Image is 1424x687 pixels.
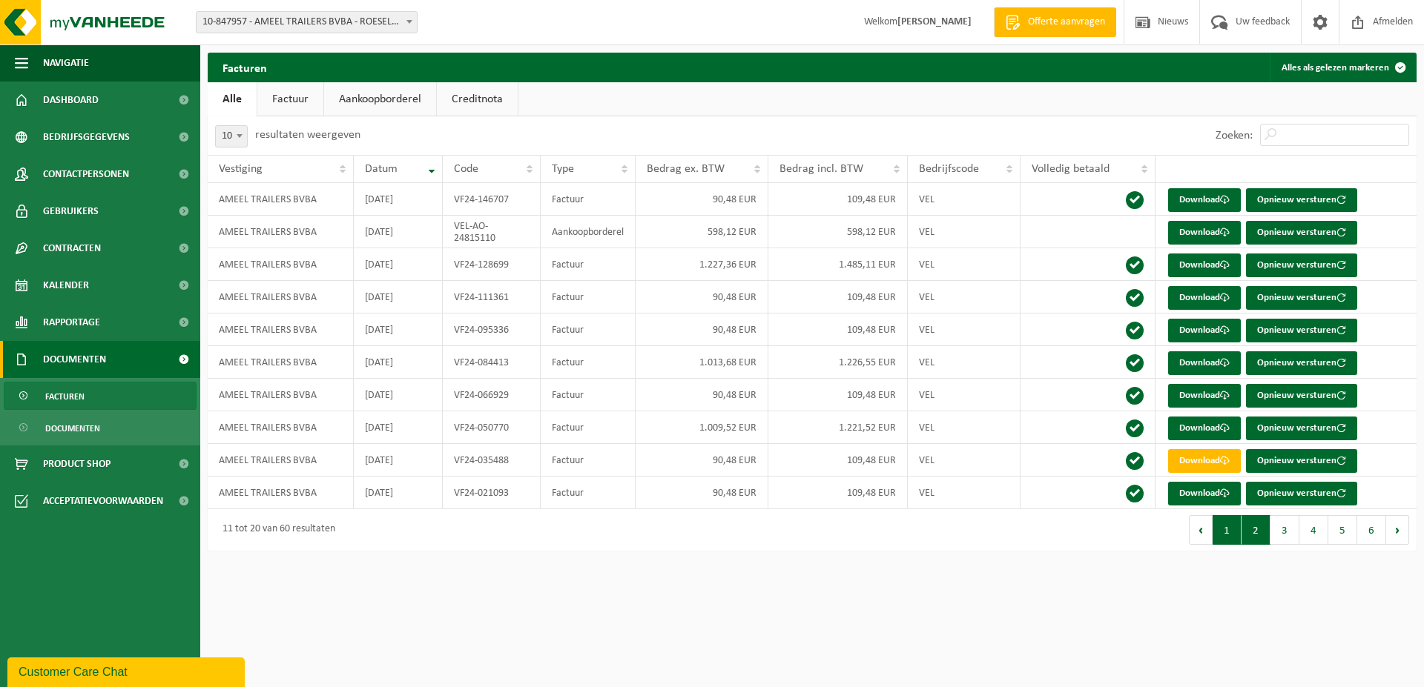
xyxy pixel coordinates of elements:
[908,313,1021,346] td: VEL
[43,44,89,82] span: Navigatie
[443,281,541,313] td: VF24-111361
[354,477,443,509] td: [DATE]
[43,304,100,341] span: Rapportage
[541,313,636,346] td: Factuur
[443,346,541,379] td: VF24-084413
[354,411,443,444] td: [DATE]
[541,281,636,313] td: Factuur
[255,129,360,141] label: resultaten weergeven
[994,7,1116,37] a: Offerte aanvragen
[354,281,443,313] td: [DATE]
[208,444,354,477] td: AMEEL TRAILERS BVBA
[1357,515,1386,545] button: 6
[541,477,636,509] td: Factuur
[908,379,1021,411] td: VEL
[1168,351,1241,375] a: Download
[1246,319,1357,342] button: Opnieuw versturen
[908,477,1021,509] td: VEL
[43,267,89,304] span: Kalender
[208,411,354,444] td: AMEEL TRAILERS BVBA
[354,444,443,477] td: [DATE]
[768,444,909,477] td: 109,48 EUR
[216,126,247,147] span: 10
[552,163,574,175] span: Type
[636,411,768,444] td: 1.009,52 EUR
[636,281,768,313] td: 90,48 EUR
[1168,188,1241,212] a: Download
[908,411,1021,444] td: VEL
[7,654,248,687] iframe: chat widget
[208,379,354,411] td: AMEEL TRAILERS BVBA
[354,379,443,411] td: [DATE]
[1213,515,1242,545] button: 1
[1216,130,1253,142] label: Zoeken:
[197,12,417,33] span: 10-847957 - AMEEL TRAILERS BVBA - ROESELARE
[208,281,354,313] td: AMEEL TRAILERS BVBA
[43,230,101,267] span: Contracten
[443,216,541,248] td: VEL-AO-24815110
[1168,416,1241,440] a: Download
[43,445,111,482] span: Product Shop
[1246,384,1357,408] button: Opnieuw versturen
[768,216,909,248] td: 598,12 EUR
[768,411,909,444] td: 1.221,52 EUR
[541,346,636,379] td: Factuur
[219,163,263,175] span: Vestiging
[919,163,979,175] span: Bedrijfscode
[1189,515,1213,545] button: Previous
[1024,15,1109,30] span: Offerte aanvragen
[208,313,354,346] td: AMEEL TRAILERS BVBA
[908,281,1021,313] td: VEL
[443,313,541,346] td: VF24-095336
[1168,449,1241,473] a: Download
[443,248,541,281] td: VF24-128699
[1032,163,1110,175] span: Volledig betaald
[1270,515,1299,545] button: 3
[1246,286,1357,310] button: Opnieuw versturen
[443,477,541,509] td: VF24-021093
[454,163,478,175] span: Code
[768,477,909,509] td: 109,48 EUR
[768,183,909,216] td: 109,48 EUR
[354,248,443,281] td: [DATE]
[1246,449,1357,473] button: Opnieuw versturen
[541,183,636,216] td: Factuur
[1168,384,1241,408] a: Download
[768,281,909,313] td: 109,48 EUR
[208,183,354,216] td: AMEEL TRAILERS BVBA
[636,216,768,248] td: 598,12 EUR
[768,313,909,346] td: 109,48 EUR
[215,125,248,147] span: 10
[636,379,768,411] td: 90,48 EUR
[43,119,130,156] span: Bedrijfsgegevens
[208,477,354,509] td: AMEEL TRAILERS BVBA
[636,248,768,281] td: 1.227,36 EUR
[1246,253,1357,277] button: Opnieuw versturen
[768,248,909,281] td: 1.485,11 EUR
[365,163,398,175] span: Datum
[354,313,443,346] td: [DATE]
[443,379,541,411] td: VF24-066929
[541,444,636,477] td: Factuur
[43,341,106,378] span: Documenten
[908,183,1021,216] td: VEL
[636,313,768,346] td: 90,48 EUR
[354,216,443,248] td: [DATE]
[443,444,541,477] td: VF24-035488
[196,11,418,33] span: 10-847957 - AMEEL TRAILERS BVBA - ROESELARE
[908,444,1021,477] td: VEL
[636,477,768,509] td: 90,48 EUR
[4,414,197,442] a: Documenten
[1246,221,1357,245] button: Opnieuw versturen
[768,346,909,379] td: 1.226,55 EUR
[636,346,768,379] td: 1.013,68 EUR
[897,16,972,27] strong: [PERSON_NAME]
[443,411,541,444] td: VF24-050770
[43,193,99,230] span: Gebruikers
[1168,286,1241,310] a: Download
[208,346,354,379] td: AMEEL TRAILERS BVBA
[208,248,354,281] td: AMEEL TRAILERS BVBA
[541,379,636,411] td: Factuur
[541,216,636,248] td: Aankoopborderel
